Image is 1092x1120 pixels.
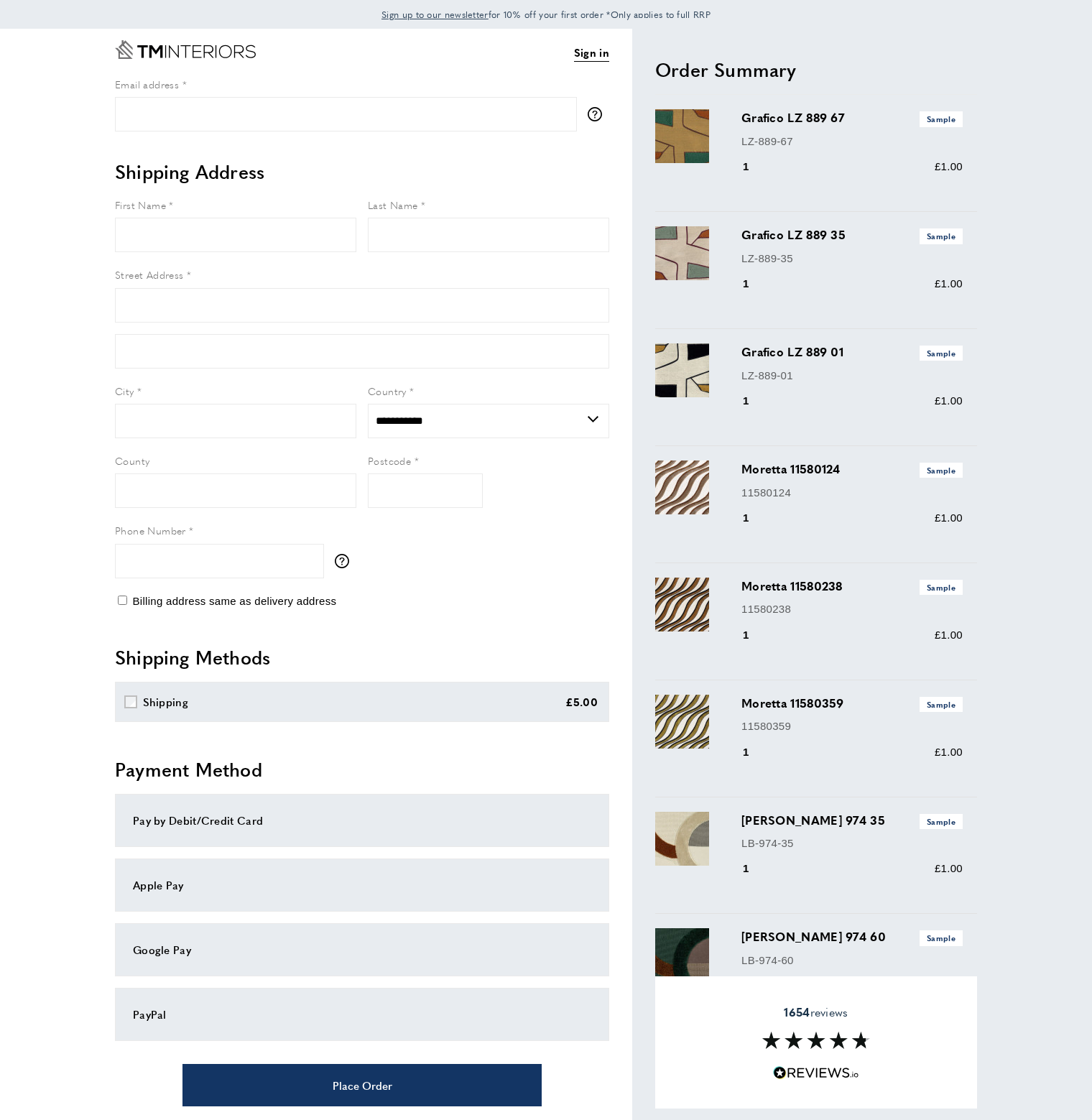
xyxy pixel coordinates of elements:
[118,596,127,605] input: Billing address same as delivery address
[741,343,963,361] h3: Grafico LZ 889 01
[784,1005,848,1019] span: reviews
[368,453,411,468] span: Postcode
[741,952,963,969] p: LB-974-60
[133,876,591,894] div: Apple Pay
[381,7,489,22] a: Sign up to our newsletter
[741,461,963,478] h3: Moretta 11580124
[935,394,963,407] span: £1.00
[115,77,179,91] span: Email address
[935,629,963,641] span: £1.00
[935,746,963,758] span: £1.00
[741,695,963,712] h3: Moretta 11580359
[565,693,598,711] div: £5.00
[115,198,166,212] span: First Name
[935,862,963,874] span: £1.00
[655,343,709,397] img: Grafico LZ 889 01
[935,160,963,172] span: £1.00
[132,595,336,607] span: Billing address same as delivery address
[741,812,963,829] h3: [PERSON_NAME] 974 35
[920,930,963,945] span: Sample
[741,860,769,877] div: 1
[133,812,591,829] div: Pay by Debit/Credit Card
[133,1006,591,1023] div: PayPal
[741,578,963,595] h3: Moretta 11580238
[920,346,963,361] span: Sample
[115,756,609,782] h2: Payment Method
[920,111,963,126] span: Sample
[741,626,769,644] div: 1
[115,523,186,537] span: Phone Number
[115,267,184,282] span: Street Address
[335,554,356,568] button: More information
[133,941,591,958] div: Google Pay
[115,644,609,670] h2: Shipping Methods
[741,835,963,852] p: LB-974-35
[920,814,963,829] span: Sample
[115,453,149,468] span: County
[741,392,769,409] div: 1
[741,275,769,292] div: 1
[773,1066,859,1080] img: Reviews.io 5 stars
[741,158,769,175] div: 1
[741,109,963,126] h3: Grafico LZ 889 67
[762,1032,870,1049] img: Reviews section
[368,198,418,212] span: Last Name
[920,463,963,478] span: Sample
[920,580,963,595] span: Sample
[741,744,769,761] div: 1
[655,578,709,631] img: Moretta 11580238
[655,109,709,163] img: Grafico LZ 889 67
[935,277,963,290] span: £1.00
[935,512,963,524] span: £1.00
[784,1004,810,1020] strong: 1654
[574,44,609,62] a: Sign in
[655,695,709,749] img: Moretta 11580359
[655,57,977,83] h2: Order Summary
[115,40,256,59] a: Go to Home page
[741,250,963,267] p: LZ-889-35
[588,107,609,121] button: More information
[143,693,188,711] div: Shipping
[381,8,711,21] span: for 10% off your first order *Only applies to full RRP
[741,928,963,945] h3: [PERSON_NAME] 974 60
[115,159,609,185] h2: Shipping Address
[741,367,963,384] p: LZ-889-01
[182,1064,542,1106] button: Place Order
[741,601,963,618] p: 11580238
[920,697,963,712] span: Sample
[368,384,407,398] span: Country
[741,509,769,527] div: 1
[381,8,489,21] span: Sign up to our newsletter
[655,226,709,280] img: Grafico LZ 889 35
[741,226,963,244] h3: Grafico LZ 889 35
[655,461,709,514] img: Moretta 11580124
[741,484,963,501] p: 11580124
[115,384,134,398] span: City
[741,133,963,150] p: LZ-889-67
[741,718,963,735] p: 11580359
[920,228,963,244] span: Sample
[655,812,709,866] img: Castello LB 974 35
[655,928,709,982] img: Castello LB 974 60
